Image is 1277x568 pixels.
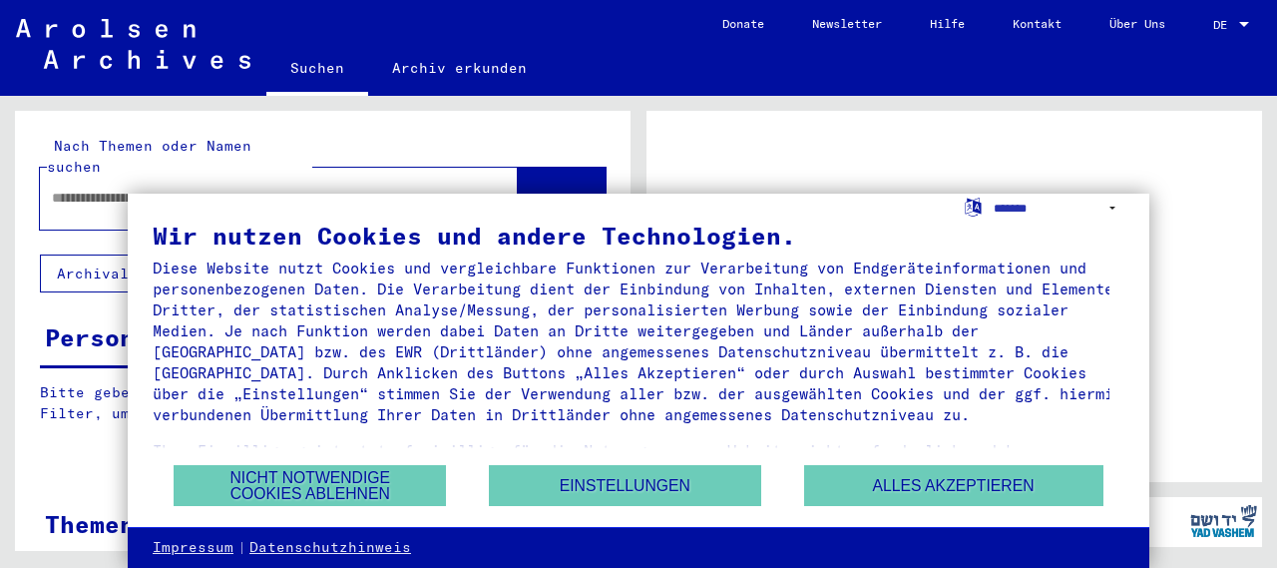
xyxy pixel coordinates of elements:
button: Archival tree units [40,255,251,292]
button: Einstellungen [489,465,761,506]
a: Archiv erkunden [368,44,551,92]
label: Sprache auswählen [963,197,984,216]
img: Arolsen_neg.svg [16,19,250,69]
div: Wir nutzen Cookies und andere Technologien. [153,224,1124,248]
span: Suche [535,190,585,210]
a: Datenschutzhinweis [249,538,411,558]
button: Suche [518,168,606,230]
a: Suchen [266,44,368,96]
img: yv_logo.png [1186,496,1261,546]
button: Nicht notwendige Cookies ablehnen [174,465,446,506]
span: DE [1213,18,1235,32]
div: Personen [45,319,165,355]
div: Diese Website nutzt Cookies und vergleichbare Funktionen zur Verarbeitung von Endgeräteinformatio... [153,258,1124,425]
div: Themen [45,506,135,542]
select: Sprache auswählen [994,194,1124,223]
p: Bitte geben Sie einen Suchbegriff ein oder nutzen Sie die Filter, um Suchertreffer zu erhalten. [40,382,605,424]
a: Impressum [153,538,233,558]
mat-label: Nach Themen oder Namen suchen [47,137,251,176]
button: Alles akzeptieren [804,465,1103,506]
